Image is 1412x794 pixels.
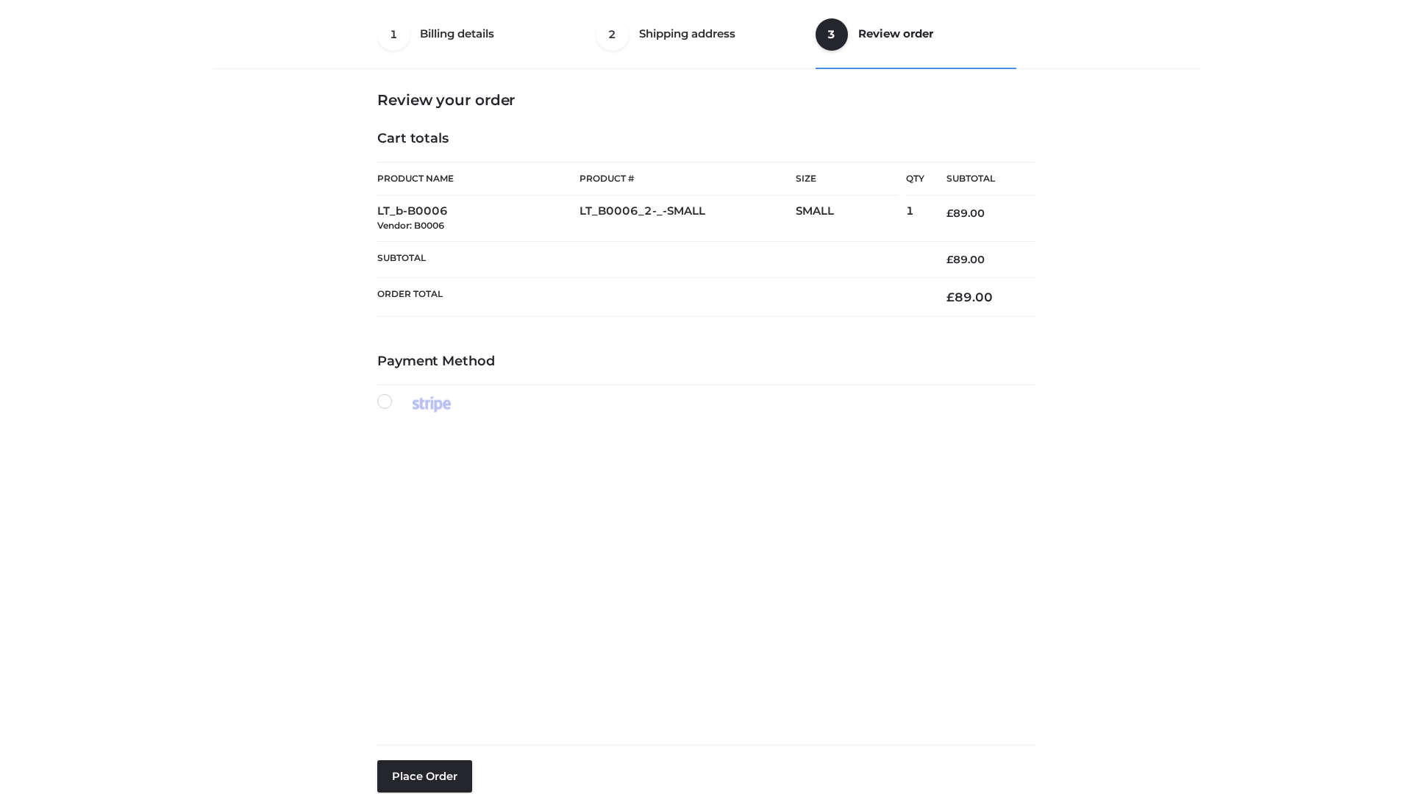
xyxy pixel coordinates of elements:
h4: Payment Method [377,354,1035,370]
iframe: Secure payment input frame [374,409,1032,733]
th: Product Name [377,162,580,196]
span: £ [946,207,953,220]
td: LT_B0006_2-_-SMALL [580,196,796,242]
td: 1 [906,196,924,242]
h3: Review your order [377,91,1035,109]
th: Subtotal [377,241,924,277]
th: Size [796,162,899,196]
h4: Cart totals [377,131,1035,147]
bdi: 89.00 [946,253,985,266]
span: £ [946,290,955,304]
small: Vendor: B0006 [377,220,444,231]
th: Product # [580,162,796,196]
bdi: 89.00 [946,207,985,220]
th: Order Total [377,278,924,317]
bdi: 89.00 [946,290,993,304]
th: Qty [906,162,924,196]
span: £ [946,253,953,266]
td: SMALL [796,196,906,242]
button: Place order [377,760,472,793]
th: Subtotal [924,162,1035,196]
td: LT_b-B0006 [377,196,580,242]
